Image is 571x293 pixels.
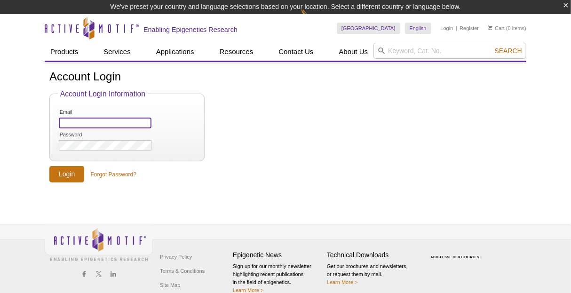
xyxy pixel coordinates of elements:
a: Login [441,25,453,32]
input: Login [49,166,84,182]
legend: Account Login Information [58,90,148,98]
label: Email [59,109,107,115]
a: Cart [488,25,505,32]
a: English [405,23,431,34]
a: ABOUT SSL CERTIFICATES [431,255,480,259]
button: Search [492,47,525,55]
img: Change Here [301,7,325,29]
a: Privacy Policy [158,250,194,264]
li: (0 items) [488,23,526,34]
input: Keyword, Cat. No. [373,43,526,59]
label: Password [59,132,107,138]
a: Register [460,25,479,32]
a: Learn More > [327,279,358,285]
img: Your Cart [488,25,492,30]
a: Site Map [158,278,182,292]
h4: Epigenetic News [233,251,322,259]
a: About Us [333,43,374,61]
a: Products [45,43,84,61]
img: Active Motif, [45,225,153,263]
a: Contact Us [273,43,319,61]
a: [GEOGRAPHIC_DATA] [337,23,400,34]
a: Terms & Conditions [158,264,207,278]
p: Get our brochures and newsletters, or request them by mail. [327,262,416,286]
table: Click to Verify - This site chose Symantec SSL for secure e-commerce and confidential communicati... [421,242,492,262]
h2: Enabling Epigenetics Research [143,25,238,34]
li: | [456,23,457,34]
a: Applications [151,43,200,61]
a: Resources [214,43,259,61]
a: Services [98,43,136,61]
a: Forgot Password? [91,170,136,179]
a: Learn More > [233,287,264,293]
h4: Technical Downloads [327,251,416,259]
h1: Account Login [49,71,522,84]
span: Search [495,47,522,55]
